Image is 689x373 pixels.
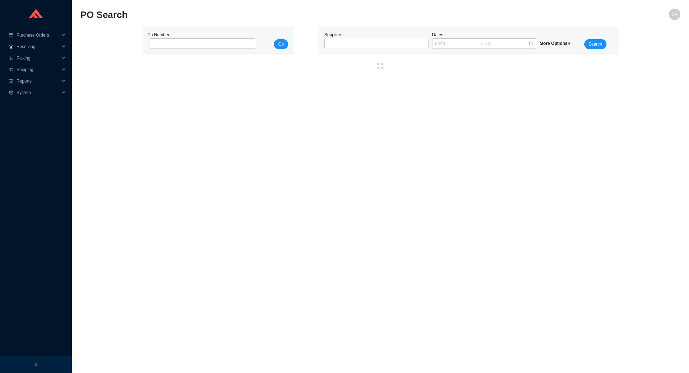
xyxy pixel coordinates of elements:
span: fund [9,79,14,83]
span: Reports [17,75,60,87]
span: Go [278,41,284,48]
span: left [34,362,38,367]
span: Search [589,41,602,48]
span: Receiving [17,41,60,52]
span: Picking [17,52,60,64]
span: swap-right [479,41,484,46]
button: Search [584,39,606,49]
span: System [17,87,60,98]
div: Suppliers: [323,31,430,49]
span: to [479,41,484,46]
span: CA [672,9,678,20]
span: More Options [540,41,572,46]
button: Go [274,39,288,49]
span: caret-right [567,41,572,46]
span: setting [9,90,14,95]
span: Purchase Orders [17,29,60,41]
span: Shipping [17,64,60,75]
h2: PO Search [80,9,530,21]
div: Po Number: [147,31,253,49]
input: To [486,40,528,47]
span: credit-card [9,33,14,37]
div: Dates: [430,31,538,49]
input: From [435,40,478,47]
